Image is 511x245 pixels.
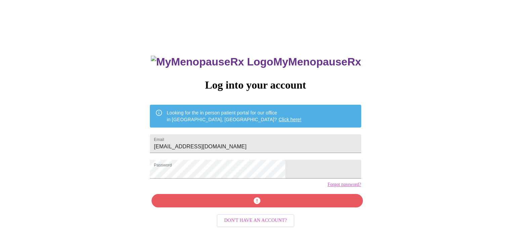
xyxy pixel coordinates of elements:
[279,117,301,122] a: Click here!
[217,214,294,227] button: Don't have an account?
[151,56,361,68] h3: MyMenopauseRx
[215,217,296,223] a: Don't have an account?
[150,79,361,91] h3: Log into your account
[167,107,301,126] div: Looking for the in person patient portal for our office in [GEOGRAPHIC_DATA], [GEOGRAPHIC_DATA]?
[328,182,361,187] a: Forgot password?
[224,216,287,225] span: Don't have an account?
[151,56,273,68] img: MyMenopauseRx Logo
